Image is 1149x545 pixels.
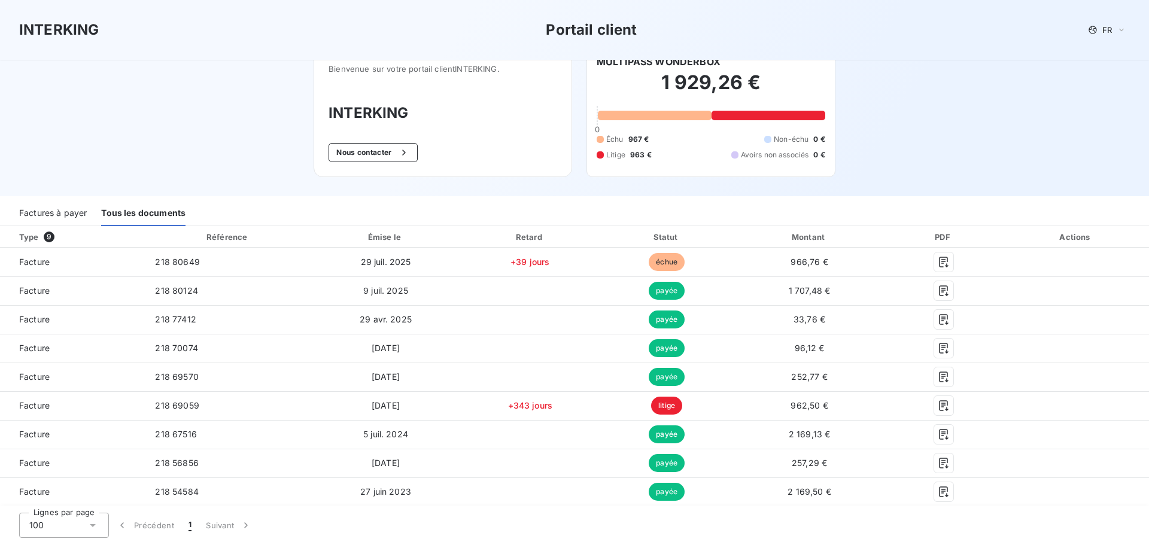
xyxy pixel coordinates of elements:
[649,339,685,357] span: payée
[10,428,136,440] span: Facture
[155,458,198,468] span: 218 56856
[597,54,721,69] h6: MULTIPASS WONDERBOX
[649,310,685,328] span: payée
[372,372,400,382] span: [DATE]
[630,150,652,160] span: 963 €
[12,231,143,243] div: Type
[360,486,411,497] span: 27 juin 2023
[361,257,411,267] span: 29 juil. 2025
[363,285,408,296] span: 9 juil. 2025
[651,397,682,415] span: litige
[649,253,685,271] span: échue
[595,124,600,134] span: 0
[155,343,197,353] span: 218 70074
[788,486,831,497] span: 2 169,50 €
[155,486,198,497] span: 218 54584
[363,429,408,439] span: 5 juil. 2024
[791,257,828,267] span: 966,76 €
[372,343,400,353] span: [DATE]
[44,232,54,242] span: 9
[597,71,825,106] h2: 1 929,26 €
[546,19,637,41] h3: Portail client
[887,231,1001,243] div: PDF
[372,400,400,410] span: [DATE]
[19,201,87,226] div: Factures à payer
[189,519,191,531] span: 1
[10,486,136,498] span: Facture
[606,134,624,145] span: Échu
[155,400,199,410] span: 218 69059
[737,231,882,243] div: Montant
[10,256,136,268] span: Facture
[155,285,197,296] span: 218 80124
[329,102,557,124] h3: INTERKING
[10,371,136,383] span: Facture
[155,314,196,324] span: 218 77412
[508,400,553,410] span: +343 jours
[791,372,827,382] span: 252,77 €
[372,458,400,468] span: [DATE]
[791,400,828,410] span: 962,50 €
[649,425,685,443] span: payée
[606,150,625,160] span: Litige
[649,483,685,501] span: payée
[628,134,649,145] span: 967 €
[795,343,825,353] span: 96,12 €
[813,134,825,145] span: 0 €
[463,231,597,243] div: Retard
[510,257,549,267] span: +39 jours
[10,457,136,469] span: Facture
[741,150,809,160] span: Avoirs non associés
[155,372,198,382] span: 218 69570
[10,400,136,412] span: Facture
[10,313,136,325] span: Facture
[813,150,825,160] span: 0 €
[794,314,825,324] span: 33,76 €
[774,134,808,145] span: Non-échu
[1005,231,1147,243] div: Actions
[601,231,732,243] div: Statut
[360,314,412,324] span: 29 avr. 2025
[155,257,199,267] span: 218 80649
[329,143,417,162] button: Nous contacter
[789,285,831,296] span: 1 707,48 €
[1102,25,1112,35] span: FR
[181,513,199,538] button: 1
[109,513,181,538] button: Précédent
[206,232,247,242] div: Référence
[329,64,557,74] span: Bienvenue sur votre portail client INTERKING .
[649,368,685,386] span: payée
[101,201,186,226] div: Tous les documents
[649,282,685,300] span: payée
[649,454,685,472] span: payée
[29,519,44,531] span: 100
[10,285,136,297] span: Facture
[19,19,99,41] h3: INTERKING
[789,429,831,439] span: 2 169,13 €
[199,513,259,538] button: Suivant
[792,458,827,468] span: 257,29 €
[313,231,458,243] div: Émise le
[10,342,136,354] span: Facture
[155,429,196,439] span: 218 67516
